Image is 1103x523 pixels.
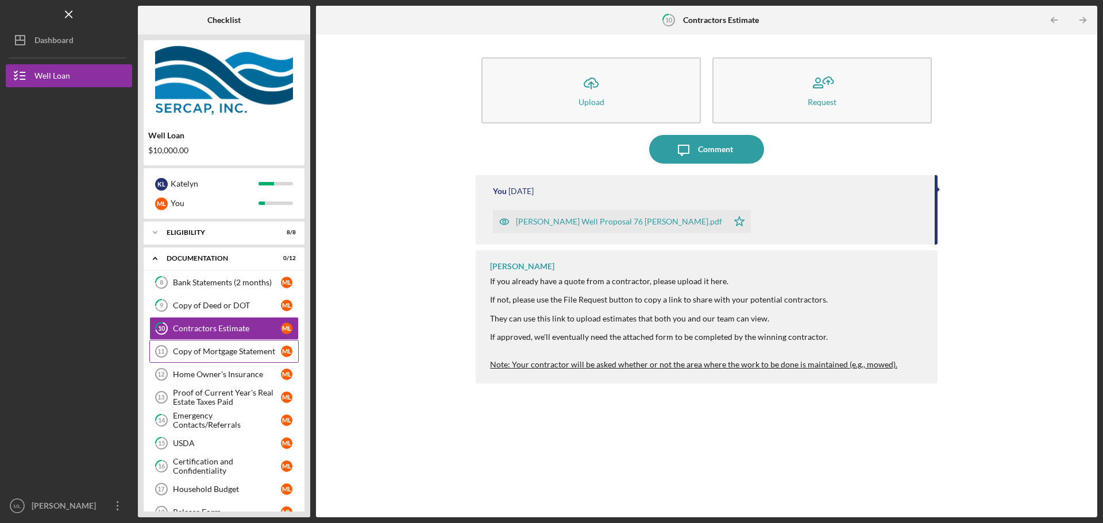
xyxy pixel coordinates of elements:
button: ML[PERSON_NAME] [6,494,132,517]
div: USDA [173,439,281,448]
button: Comment [649,135,764,164]
b: Checklist [207,16,241,25]
tspan: 8 [160,279,163,286]
div: You [493,187,507,196]
div: Contractors Estimate [173,324,281,333]
div: If you already have a quote from a contractor, please upload it here. [490,277,897,286]
a: 15USDAML [149,432,299,455]
tspan: 14 [158,417,165,424]
button: Upload [481,57,701,123]
div: Documentation [167,255,267,262]
a: 13Proof of Current Year's Real Estate Taxes PaidML [149,386,299,409]
div: They can use this link to upload estimates that both you and our team can view. [490,314,897,323]
text: ML [13,503,21,509]
tspan: 17 [157,486,164,493]
div: K L [155,178,168,191]
span: Note: Your contractor will be asked whether or not the area where the work to be done is maintain... [490,359,897,369]
button: Well Loan [6,64,132,87]
button: [PERSON_NAME] Well Proposal 76 [PERSON_NAME].pdf [493,210,751,233]
div: Household Budget [173,485,281,494]
div: M L [281,392,292,403]
div: M L [281,506,292,518]
tspan: 11 [157,348,164,355]
div: Bank Statements (2 months) [173,278,281,287]
a: 11Copy of Mortgage StatementML [149,340,299,363]
a: 9Copy of Deed or DOTML [149,294,299,317]
div: Comment [698,135,733,164]
div: $10,000.00 [148,146,300,155]
a: 14Emergency Contacts/ReferralsML [149,409,299,432]
div: Eligibility [167,229,267,236]
div: Katelyn [171,174,259,193]
a: 8Bank Statements (2 months)ML [149,271,299,294]
div: M L [281,437,292,449]
div: Well Loan [34,64,70,90]
div: Request [808,98,836,106]
tspan: 10 [665,16,672,24]
tspan: 12 [157,371,164,378]
div: 8 / 8 [275,229,296,236]
div: Upload [579,98,604,106]
div: Copy of Mortgage Statement [173,347,281,356]
div: Home Owner's Insurance [173,370,281,379]
a: 12Home Owner's InsuranceML [149,363,299,386]
div: Certification and Confidentiality [173,457,281,475]
div: If not, please use the File Request button to copy a link to share with your potential contractors. [490,295,897,304]
div: M L [281,346,292,357]
tspan: 9 [160,302,164,309]
div: Dashboard [34,29,74,55]
div: M L [281,369,292,380]
div: M L [281,277,292,288]
tspan: 16 [158,463,165,470]
div: M L [281,300,292,311]
div: [PERSON_NAME] [490,262,554,271]
div: Proof of Current Year's Real Estate Taxes Paid [173,388,281,406]
button: Dashboard [6,29,132,52]
div: 0 / 12 [275,255,296,262]
div: M L [155,197,168,210]
div: [PERSON_NAME] [29,494,103,520]
tspan: 10 [158,325,165,332]
div: Release Form [173,507,281,517]
div: Emergency Contacts/Referrals [173,411,281,429]
tspan: 18 [157,509,164,516]
button: Request [712,57,932,123]
div: Copy of Deed or DOT [173,301,281,310]
a: 10Contractors EstimateML [149,317,299,340]
b: Contractors Estimate [683,16,759,25]
div: Well Loan [148,131,300,140]
a: 17Household BudgetML [149,478,299,501]
tspan: 13 [157,394,164,401]
div: You [171,193,259,213]
a: 16Certification and ConfidentialityML [149,455,299,478]
div: If approved, we'll eventually need the attached form to be completed by the winning contractor. [490,332,897,342]
tspan: 15 [158,440,165,447]
img: Product logo [144,46,304,115]
div: M L [281,460,292,472]
time: 2025-09-26 13:12 [508,187,534,196]
div: M L [281,323,292,334]
div: M L [281,483,292,495]
div: [PERSON_NAME] Well Proposal 76 [PERSON_NAME].pdf [516,217,722,226]
div: M L [281,414,292,426]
